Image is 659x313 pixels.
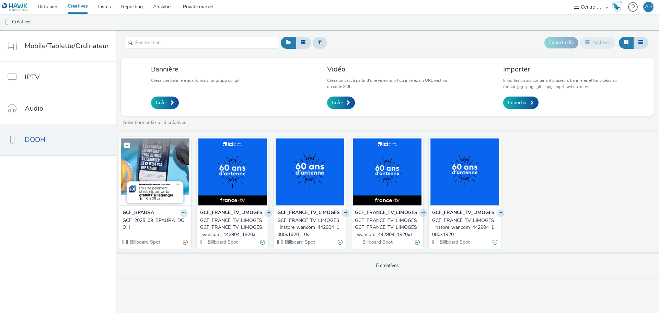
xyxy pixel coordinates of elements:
div: Partiellement valide [183,239,188,246]
input: Rechercher... [125,37,279,49]
img: GCF_FRANCE_TV_LIMOGES GCF_FRANCE_TV_LIMOGES_wancom_442904_1920x1440_10s visual [198,138,267,205]
div: Valide [338,239,343,246]
div: Valide [415,239,420,246]
span: Billboard Spot [362,239,393,245]
button: Grille [619,37,634,48]
span: Importer [508,99,527,106]
span: Créer [156,99,167,106]
a: Importer [503,97,539,109]
span: IPTV [25,72,40,82]
span: Billboard Spot [439,239,470,245]
span: Billboard Spot [207,239,238,245]
strong: GCF_BPAURA [123,209,154,217]
a: Sélectionner sur 5 créatives [123,119,189,126]
a: GCF_FRANCE_TV_LIMOGES GCF_FRANCE_TV_LIMOGES_wancom_442904_1920x1440_10s [200,217,265,238]
div: AD [645,2,652,12]
strong: 5 [151,119,154,126]
div: GCF_FRANCE_TV_LIMOGES GCF_FRANCE_TV_LIMOGES_wancom_442904_1920x1440_10s [200,217,263,238]
button: Archiver [580,37,615,48]
span: Mobile/Tablette/Ordinateur [25,41,109,51]
a: GCF_2025_09_BPAURA_DOOH [123,217,188,231]
img: GCF_FRANCE_TV_LIMOGES_instore_wancom_442904_1080x1920 visual [430,138,499,205]
strong: GCF_FRANCE_TV_LIMOGES [277,209,340,217]
span: 5 créatives [376,262,399,269]
a: GCF_FRANCE_TV_LIMOGES GCF_FRANCE_TV_LIMOGES_wancom_442904_1920x1440 [355,217,420,238]
p: Créez un vast à partir d'une video .mp4 ou insérez un URL vast ou un code XML. [327,77,447,90]
div: Valide [493,239,497,246]
img: GCF_2025_09_BPAURA_DOOH visual [121,138,189,205]
img: GCF_FRANCE_TV_LIMOGES_instore_wancom_442904_1080x1920_10s visual [276,138,344,205]
span: Audio [25,103,43,113]
p: Créez une bannière aux formats .png, .jpg ou .gif. [151,77,241,83]
div: GCF_FRANCE_TV_LIMOGES_instore_wancom_442904_1080x1920_10s [277,217,340,238]
strong: GCF_FRANCE_TV_LIMOGES [200,209,263,217]
span: Créer [332,99,343,106]
img: Hawk Academy [612,1,622,12]
img: dooh [3,19,10,26]
h3: Importer [503,65,623,74]
button: Liste [633,37,648,48]
p: Importez un zip contenant plusieurs bannières et/ou vidéos au format .jpg, .png, .gif, .mpg, .mp4... [503,77,623,90]
span: Billboard Spot [129,239,160,245]
span: DOOH [25,135,45,145]
a: Créer [327,97,355,109]
div: GCF_FRANCE_TV_LIMOGES GCF_FRANCE_TV_LIMOGES_wancom_442904_1920x1440 [355,217,417,238]
span: Billboard Spot [284,239,315,245]
a: GCF_FRANCE_TV_LIMOGES_instore_wancom_442904_1080x1920 [432,217,497,238]
h3: Vidéo [327,65,447,74]
a: Créer [151,97,179,109]
h3: Bannière [151,65,241,74]
img: undefined Logo [2,3,28,11]
a: Hawk Academy [612,1,625,12]
div: Valide [260,239,265,246]
button: Export d'ID [544,37,578,48]
div: GCF_FRANCE_TV_LIMOGES_instore_wancom_442904_1080x1920 [432,217,495,238]
strong: GCF_FRANCE_TV_LIMOGES [432,209,495,217]
img: GCF_FRANCE_TV_LIMOGES GCF_FRANCE_TV_LIMOGES_wancom_442904_1920x1440 visual [353,138,422,205]
a: GCF_FRANCE_TV_LIMOGES_instore_wancom_442904_1080x1920_10s [277,217,343,238]
strong: GCF_FRANCE_TV_LIMOGES [355,209,417,217]
div: GCF_2025_09_BPAURA_DOOH [123,217,185,231]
